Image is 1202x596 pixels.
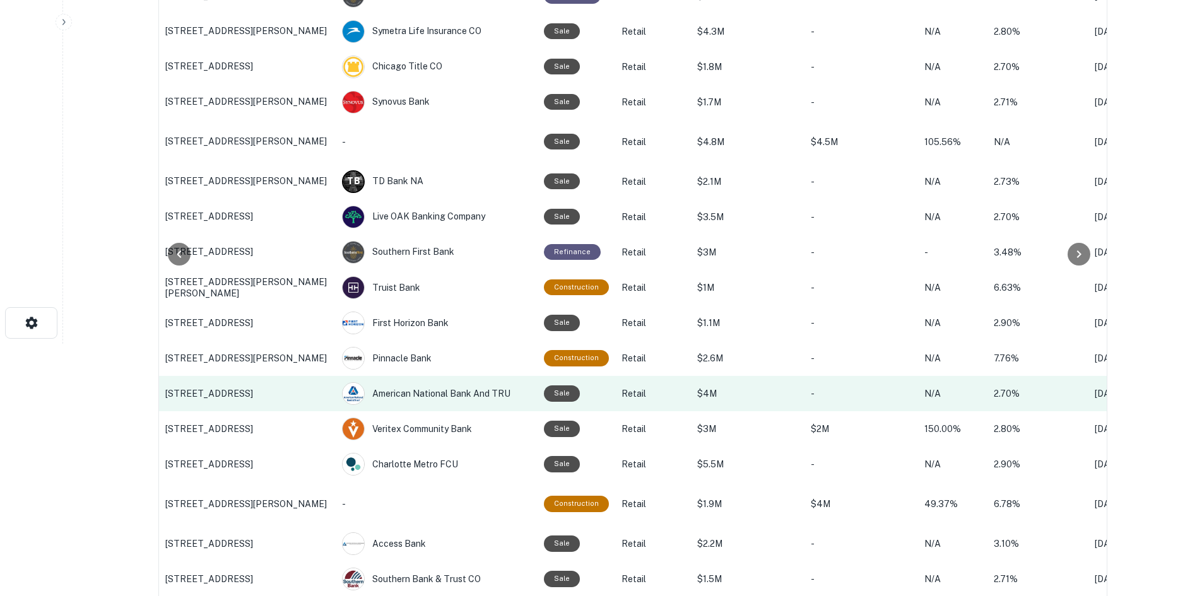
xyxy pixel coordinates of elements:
[622,537,685,551] p: Retail
[811,422,912,436] p: $2M
[165,136,329,147] p: [STREET_ADDRESS][PERSON_NAME]
[811,135,912,149] p: $4.5M
[165,25,329,37] p: [STREET_ADDRESS][PERSON_NAME]
[924,422,981,436] p: 150.00%
[165,353,329,364] p: [STREET_ADDRESS][PERSON_NAME]
[622,175,685,189] p: Retail
[994,572,1082,586] p: 2.71%
[697,316,798,330] p: $1.1M
[924,25,981,38] p: N/A
[165,459,329,470] p: [STREET_ADDRESS]
[544,59,580,74] div: Sale
[994,210,1082,224] p: 2.70%
[622,25,685,38] p: Retail
[622,281,685,295] p: Retail
[994,25,1082,38] p: 2.80%
[924,351,981,365] p: N/A
[811,387,912,400] p: -
[165,211,329,222] p: [STREET_ADDRESS]
[544,279,609,295] div: This loan purpose was for construction
[343,277,364,298] img: picture
[544,496,609,511] div: This loan purpose was for construction
[924,245,981,259] p: -
[994,457,1082,471] p: 2.90%
[622,245,685,259] p: Retail
[165,175,329,187] p: [STREET_ADDRESS][PERSON_NAME]
[544,94,580,110] div: Sale
[347,175,360,188] p: T B
[165,246,329,257] p: [STREET_ADDRESS]
[622,422,685,436] p: Retail
[994,537,1082,551] p: 3.10%
[924,210,981,224] p: N/A
[811,60,912,74] p: -
[924,387,981,400] p: N/A
[924,60,981,74] p: N/A
[165,538,329,549] p: [STREET_ADDRESS]
[544,535,580,551] div: Sale
[994,351,1082,365] p: 7.76%
[165,276,329,299] p: [STREET_ADDRESS][PERSON_NAME][PERSON_NAME]
[697,497,798,511] p: $1.9M
[924,497,981,511] p: 49.37%
[994,422,1082,436] p: 2.80%
[622,497,685,511] p: Retail
[343,242,364,263] img: picture
[544,456,580,472] div: Sale
[924,457,981,471] p: N/A
[343,21,364,42] img: picture
[165,96,329,107] p: [STREET_ADDRESS][PERSON_NAME]
[994,316,1082,330] p: 2.90%
[924,95,981,109] p: N/A
[622,351,685,365] p: Retail
[343,56,364,78] img: picture
[342,170,531,193] div: TD Bank NA
[697,387,798,400] p: $4M
[342,568,531,590] div: Southern Bank & Trust CO
[811,572,912,586] p: -
[165,423,329,435] p: [STREET_ADDRESS]
[342,497,531,511] p: -
[811,537,912,551] p: -
[622,572,685,586] p: Retail
[544,23,580,39] div: Sale
[165,61,329,72] p: [STREET_ADDRESS]
[811,351,912,365] p: -
[544,421,580,436] div: Sale
[342,91,531,114] div: Synovus Bank
[544,385,580,401] div: Sale
[544,315,580,330] div: Sale
[811,245,912,259] p: -
[342,206,531,228] div: Live OAK Banking Company
[1139,495,1202,556] iframe: Chat Widget
[342,276,531,299] div: Truist Bank
[811,457,912,471] p: -
[622,457,685,471] p: Retail
[622,316,685,330] p: Retail
[924,572,981,586] p: N/A
[342,20,531,43] div: Symetra Life Insurance CO
[994,281,1082,295] p: 6.63%
[544,350,609,366] div: This loan purpose was for construction
[811,281,912,295] p: -
[342,347,531,370] div: Pinnacle Bank
[811,316,912,330] p: -
[994,497,1082,511] p: 6.78%
[342,532,531,555] div: Access Bank
[165,573,329,585] p: [STREET_ADDRESS]
[342,241,531,264] div: Southern First Bank
[811,210,912,224] p: -
[697,135,798,149] p: $4.8M
[342,453,531,476] div: Charlotte Metro FCU
[343,348,364,369] img: picture
[994,95,1082,109] p: 2.71%
[697,422,798,436] p: $3M
[924,135,981,149] p: 105.56%
[165,498,329,510] p: [STREET_ADDRESS][PERSON_NAME]
[343,91,364,113] img: picture
[924,281,981,295] p: N/A
[342,135,531,149] p: -
[343,418,364,440] img: picture
[342,312,531,334] div: First Horizon Bank
[697,537,798,551] p: $2.2M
